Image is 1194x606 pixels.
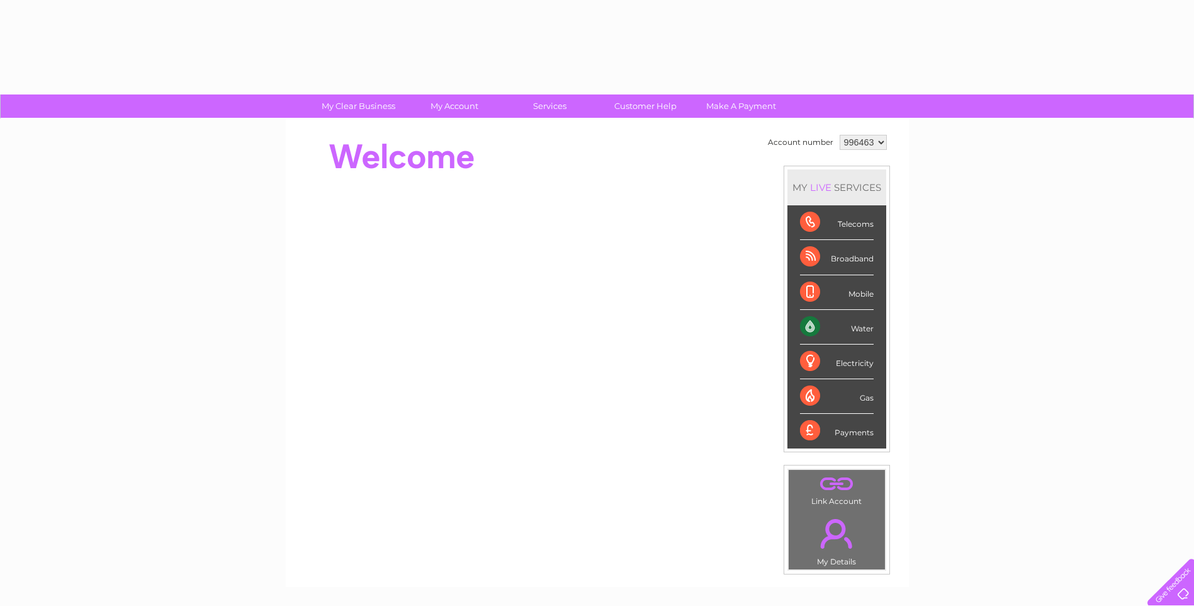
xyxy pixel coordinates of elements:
a: . [792,512,882,556]
a: My Account [402,94,506,118]
div: Mobile [800,275,874,310]
div: Broadband [800,240,874,275]
div: Gas [800,379,874,414]
div: Telecoms [800,205,874,240]
div: Electricity [800,345,874,379]
a: Customer Help [594,94,697,118]
a: My Clear Business [307,94,410,118]
td: Link Account [788,469,886,509]
td: Account number [765,132,836,153]
td: My Details [788,508,886,570]
div: MY SERVICES [787,169,886,205]
a: Make A Payment [689,94,793,118]
a: . [792,473,882,495]
div: Water [800,310,874,345]
div: Payments [800,414,874,448]
div: LIVE [808,181,834,193]
a: Services [498,94,602,118]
